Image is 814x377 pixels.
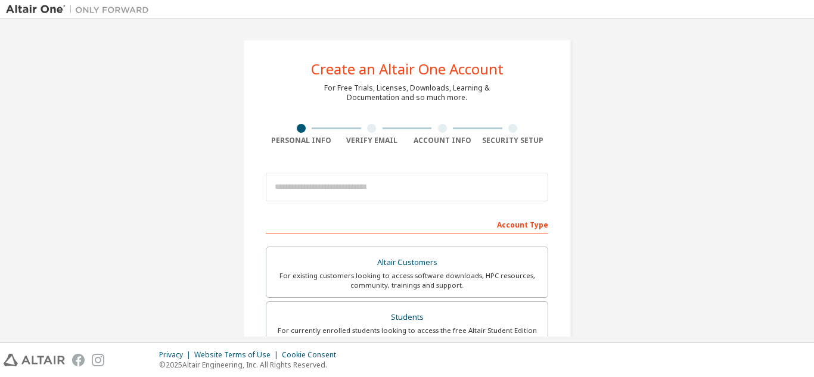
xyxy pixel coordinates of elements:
div: Personal Info [266,136,337,145]
img: Altair One [6,4,155,15]
div: Create an Altair One Account [311,62,504,76]
div: Website Terms of Use [194,350,282,360]
div: Security Setup [478,136,549,145]
div: For Free Trials, Licenses, Downloads, Learning & Documentation and so much more. [324,83,490,102]
img: instagram.svg [92,354,104,366]
div: Students [274,309,540,326]
div: For existing customers looking to access software downloads, HPC resources, community, trainings ... [274,271,540,290]
div: Altair Customers [274,254,540,271]
img: altair_logo.svg [4,354,65,366]
div: Account Info [407,136,478,145]
div: Verify Email [337,136,408,145]
p: © 2025 Altair Engineering, Inc. All Rights Reserved. [159,360,343,370]
div: Privacy [159,350,194,360]
div: Cookie Consent [282,350,343,360]
div: Account Type [266,214,548,233]
img: facebook.svg [72,354,85,366]
div: For currently enrolled students looking to access the free Altair Student Edition bundle and all ... [274,326,540,345]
